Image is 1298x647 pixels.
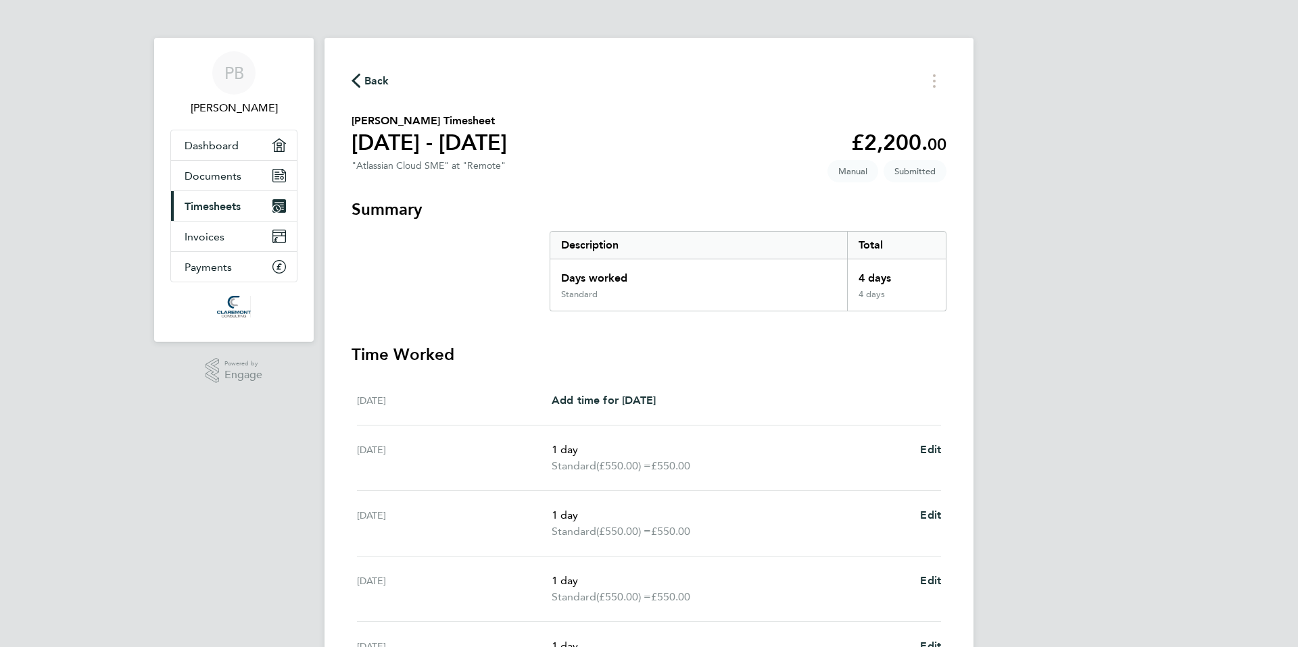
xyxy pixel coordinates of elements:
button: Back [352,72,389,89]
span: Invoices [185,230,224,243]
div: 4 days [847,259,946,289]
a: Payments [171,252,297,282]
span: £550.00 [651,590,690,603]
p: 1 day [552,573,909,589]
a: Timesheets [171,191,297,221]
a: Edit [920,507,941,523]
span: Documents [185,170,241,182]
span: £550.00 [651,459,690,472]
a: Edit [920,573,941,589]
span: Dashboard [185,139,239,152]
span: (£550.00) = [596,459,651,472]
div: [DATE] [357,442,552,474]
div: [DATE] [357,573,552,605]
div: [DATE] [357,507,552,540]
img: claremontconsulting1-logo-retina.png [217,296,250,317]
button: Timesheets Menu [922,70,946,91]
a: PB[PERSON_NAME] [170,51,297,116]
span: Payments [185,261,232,274]
span: Edit [920,443,941,456]
span: Standard [552,589,596,605]
span: Standard [552,458,596,474]
a: Edit [920,442,941,458]
span: Back [364,73,389,89]
span: Standard [552,523,596,540]
p: 1 day [552,507,909,523]
div: "Atlassian Cloud SME" at "Remote" [352,160,506,172]
span: Powered by [224,358,262,369]
h3: Time Worked [352,344,946,365]
a: Add time for [DATE] [552,392,656,409]
div: Description [550,232,847,259]
div: Standard [561,289,598,300]
span: (£550.00) = [596,590,651,603]
span: Add time for [DATE] [552,394,656,407]
p: 1 day [552,442,909,458]
a: Invoices [171,222,297,251]
span: Edit [920,509,941,521]
span: 00 [928,134,946,154]
div: 4 days [847,289,946,311]
span: This timesheet is Submitted. [884,160,946,182]
h2: [PERSON_NAME] Timesheet [352,113,507,129]
h3: Summary [352,199,946,220]
span: Edit [920,574,941,587]
div: Total [847,232,946,259]
a: Documents [171,161,297,190]
span: Timesheets [185,200,241,213]
div: [DATE] [357,392,552,409]
span: PB [224,64,244,82]
a: Go to home page [170,296,297,317]
span: £550.00 [651,525,690,538]
span: (£550.00) = [596,525,651,538]
div: Days worked [550,259,847,289]
a: Powered byEngage [206,358,263,384]
span: Peter Brown [170,100,297,116]
app-decimal: £2,200. [851,130,946,155]
a: Dashboard [171,130,297,160]
span: This timesheet was manually created. [827,160,878,182]
h1: [DATE] - [DATE] [352,129,507,156]
span: Engage [224,369,262,381]
div: Summary [550,231,946,311]
nav: Main navigation [154,38,314,342]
